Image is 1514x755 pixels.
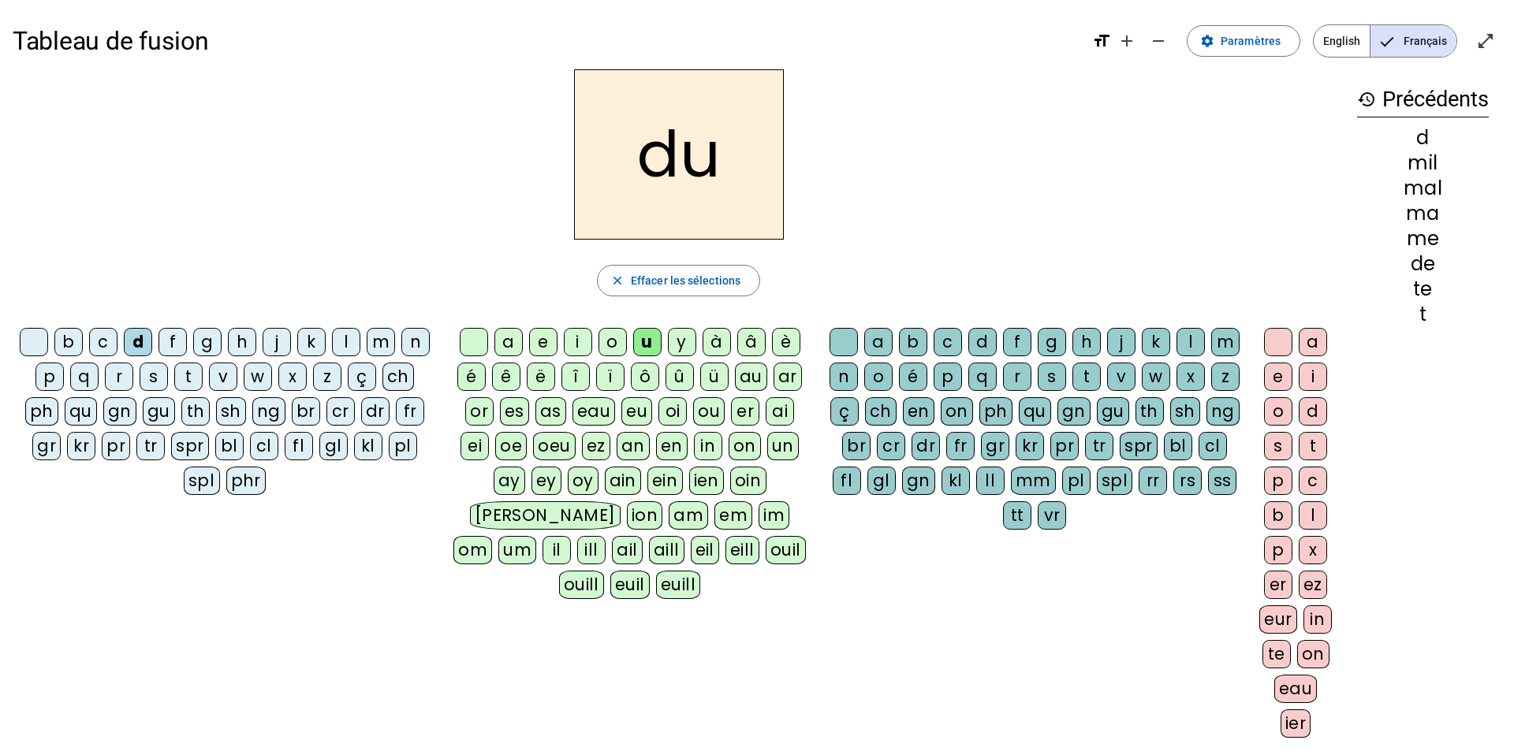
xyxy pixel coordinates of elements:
div: spr [171,432,209,460]
h3: Précédents [1357,82,1489,117]
mat-icon: history [1357,90,1376,109]
div: ng [252,397,285,426]
div: ei [461,432,489,460]
h1: Tableau de fusion [13,16,1080,66]
div: ail [612,536,643,564]
div: qu [1019,397,1051,426]
div: ô [631,363,659,391]
div: eur [1259,605,1297,634]
div: de [1357,255,1489,273]
div: à [703,328,731,356]
div: b [899,328,927,356]
div: th [181,397,210,426]
div: ien [689,467,725,495]
div: n [401,328,430,356]
div: gn [902,467,935,495]
div: eill [725,536,759,564]
div: on [1297,640,1329,668]
div: r [105,363,133,391]
div: ez [582,432,610,460]
div: bl [1164,432,1192,460]
div: euil [610,571,650,599]
div: c [89,328,117,356]
div: s [1038,363,1066,391]
div: oi [658,397,687,426]
div: euill [656,571,700,599]
mat-button-toggle-group: Language selection [1313,24,1457,58]
div: i [1299,363,1327,391]
div: ï [596,363,625,391]
div: cr [326,397,355,426]
div: s [1264,432,1292,460]
div: spr [1120,432,1158,460]
div: d [1299,397,1327,426]
div: z [1211,363,1240,391]
button: Diminuer la taille de la police [1143,25,1174,57]
div: ch [865,397,897,426]
div: kr [1016,432,1044,460]
div: dr [912,432,940,460]
div: cl [250,432,278,460]
div: t [174,363,203,391]
div: eil [691,536,720,564]
mat-icon: settings [1200,34,1214,48]
div: b [1264,501,1292,530]
div: mm [1011,467,1056,495]
div: sh [1170,397,1200,426]
div: g [193,328,222,356]
div: l [1299,501,1327,530]
div: em [714,501,752,530]
div: d [1357,128,1489,147]
div: y [668,328,696,356]
div: gl [867,467,896,495]
div: ey [531,467,561,495]
div: ê [492,363,520,391]
div: ü [700,363,729,391]
div: eau [1274,675,1318,703]
div: e [1264,363,1292,391]
div: z [313,363,341,391]
div: th [1135,397,1164,426]
div: d [968,328,997,356]
div: f [1003,328,1031,356]
div: r [1003,363,1031,391]
mat-icon: open_in_full [1476,32,1495,50]
div: gr [32,432,61,460]
div: f [158,328,187,356]
mat-icon: remove [1149,32,1168,50]
div: l [1177,328,1205,356]
div: kl [942,467,970,495]
div: gr [981,432,1009,460]
div: pr [102,432,130,460]
mat-icon: close [610,273,625,288]
div: â [737,328,766,356]
div: t [1072,363,1101,391]
div: x [1299,536,1327,564]
div: q [968,363,997,391]
div: fl [285,432,313,460]
div: ss [1208,467,1236,495]
div: fr [396,397,424,426]
div: ng [1206,397,1240,426]
div: am [669,501,708,530]
div: ll [976,467,1005,495]
div: mil [1357,154,1489,173]
div: pr [1050,432,1079,460]
div: eau [572,397,616,426]
div: an [617,432,650,460]
div: as [535,397,566,426]
button: Entrer en plein écran [1470,25,1501,57]
div: gu [1097,397,1129,426]
div: tr [136,432,165,460]
div: phr [226,467,267,495]
div: p [1264,536,1292,564]
div: ouil [766,536,806,564]
div: o [599,328,627,356]
div: ier [1281,709,1311,738]
div: o [1264,397,1292,426]
div: mal [1357,179,1489,198]
div: te [1357,280,1489,299]
div: c [934,328,962,356]
div: um [498,536,536,564]
div: kl [354,432,382,460]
